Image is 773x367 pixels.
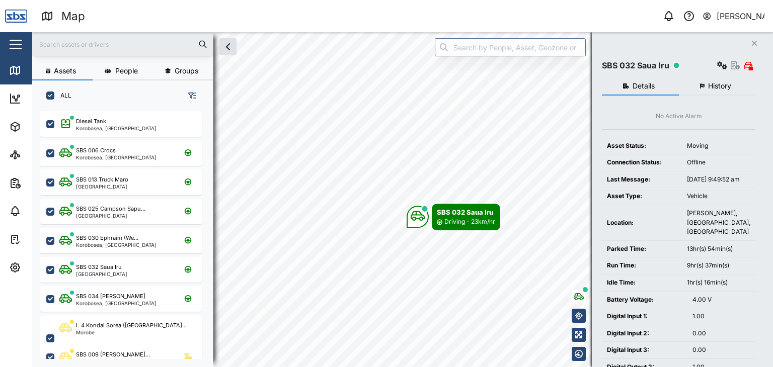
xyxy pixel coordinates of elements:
[76,184,128,189] div: [GEOGRAPHIC_DATA]
[76,234,138,242] div: SBS 030 Ephraim (We...
[61,8,85,25] div: Map
[26,262,62,273] div: Settings
[437,207,495,217] div: SBS 032 Saua Iru
[687,158,750,167] div: Offline
[76,117,106,126] div: Diesel Tank
[26,121,57,132] div: Assets
[26,206,57,217] div: Alarms
[26,149,50,160] div: Sites
[115,67,138,74] span: People
[656,112,702,121] div: No Active Alarm
[76,330,187,335] div: Morobe
[54,67,76,74] span: Assets
[38,37,207,52] input: Search assets or drivers
[76,205,145,213] div: SBS 025 Campson Sapu...
[26,93,71,104] div: Dashboard
[607,345,682,355] div: Digital Input 3:
[607,278,677,288] div: Idle Time:
[687,261,750,270] div: 9hr(s) 37min(s)
[708,82,731,89] span: History
[607,329,682,338] div: Digital Input 2:
[687,141,750,151] div: Moving
[54,91,71,100] label: ALL
[76,213,145,218] div: [GEOGRAPHIC_DATA]
[607,158,677,167] div: Connection Status:
[607,295,682,305] div: Battery Voltage:
[175,67,198,74] span: Groups
[76,155,157,160] div: Korobosea, [GEOGRAPHIC_DATA]
[26,177,60,189] div: Reports
[607,218,677,228] div: Location:
[607,244,677,254] div: Parked Time:
[607,312,682,321] div: Digital Input 1:
[633,82,655,89] span: Details
[602,59,669,72] div: SBS 032 Saua Iru
[607,261,677,270] div: Run Time:
[76,175,128,184] div: SBS 013 Truck Maro
[40,108,213,359] div: grid
[76,242,157,247] div: Korobosea, [GEOGRAPHIC_DATA]
[76,321,187,330] div: L-4 Kondai Sorea ([GEOGRAPHIC_DATA]...
[76,263,122,271] div: SBS 032 Saua Iru
[76,126,157,131] div: Korobosea, [GEOGRAPHIC_DATA]
[687,175,750,185] div: [DATE] 9:49:52 am
[26,65,49,76] div: Map
[5,5,27,27] img: Main Logo
[607,192,677,201] div: Asset Type:
[32,32,773,367] canvas: Map
[76,146,116,155] div: SBS 006 Crocs
[687,192,750,201] div: Vehicle
[692,329,750,338] div: 0.00
[687,209,750,237] div: [PERSON_NAME], [GEOGRAPHIC_DATA], [GEOGRAPHIC_DATA]
[702,9,765,23] button: [PERSON_NAME]
[26,234,54,245] div: Tasks
[607,175,677,185] div: Last Message:
[692,295,750,305] div: 4.00 V
[717,10,765,23] div: [PERSON_NAME]
[76,350,150,359] div: SBS 009 [PERSON_NAME]...
[607,141,677,151] div: Asset Status:
[76,292,145,301] div: SBS 034 [PERSON_NAME]
[407,204,500,230] div: Map marker
[444,217,495,227] div: Driving - 23km/hr
[76,271,127,277] div: [GEOGRAPHIC_DATA]
[76,301,157,306] div: Korobosea, [GEOGRAPHIC_DATA]
[692,345,750,355] div: 0.00
[687,244,750,254] div: 13hr(s) 54min(s)
[692,312,750,321] div: 1.00
[435,38,586,56] input: Search by People, Asset, Geozone or Place
[687,278,750,288] div: 1hr(s) 16min(s)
